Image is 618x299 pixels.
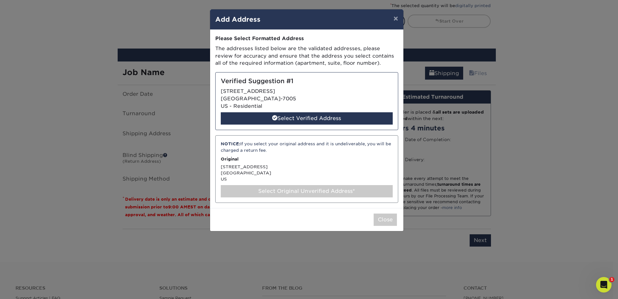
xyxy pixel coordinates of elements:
[215,45,398,67] p: The addresses listed below are the validated addresses, please review for accuracy and ensure tha...
[596,277,612,293] iframe: Intercom live chat
[388,9,403,28] button: ×
[215,15,398,24] h4: Add Address
[221,141,240,146] strong: NOTICE:
[221,78,393,85] h5: Verified Suggestion #1
[221,112,393,125] div: Select Verified Address
[215,35,398,42] div: Please Select Formatted Address
[221,185,393,197] div: Select Original Unverified Address*
[221,141,393,153] div: If you select your original address and it is undeliverable, you will be charged a return fee.
[221,156,393,162] p: Original
[374,214,397,226] button: Close
[609,277,614,282] span: 1
[215,72,398,130] div: [STREET_ADDRESS] [GEOGRAPHIC_DATA]-7005 US - Residential
[215,135,398,203] div: [STREET_ADDRESS] [GEOGRAPHIC_DATA] US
